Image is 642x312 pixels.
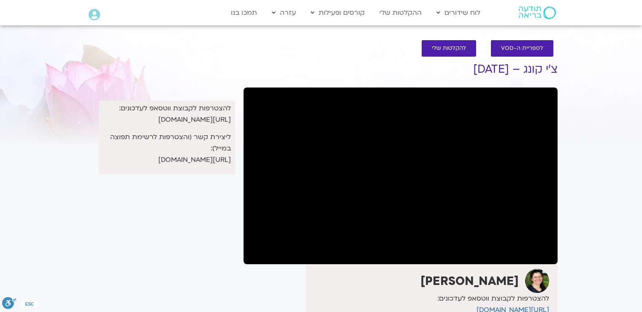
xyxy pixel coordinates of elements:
[432,45,466,52] span: להקלטות שלי
[501,45,543,52] span: לספריית ה-VOD
[103,131,231,166] p: ליצירת קשר (והצטרפות לרשימת תפוצה במייל): [URL][DOMAIN_NAME]
[244,63,558,76] h1: צ'י קונג – [DATE]
[422,40,476,57] a: להקלטות שלי
[491,40,553,57] a: לספריית ה-VOD
[519,6,556,19] img: תודעה בריאה
[432,5,485,21] a: לוח שידורים
[306,5,369,21] a: קורסים ופעילות
[227,5,261,21] a: תמכו בנו
[525,269,549,293] img: רונית מלכין
[103,103,231,126] p: להצטרפות לקבוצת ווטסאפ לעדכונים: [URL][DOMAIN_NAME]
[420,273,519,289] strong: [PERSON_NAME]
[375,5,426,21] a: ההקלטות שלי
[268,5,300,21] a: עזרה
